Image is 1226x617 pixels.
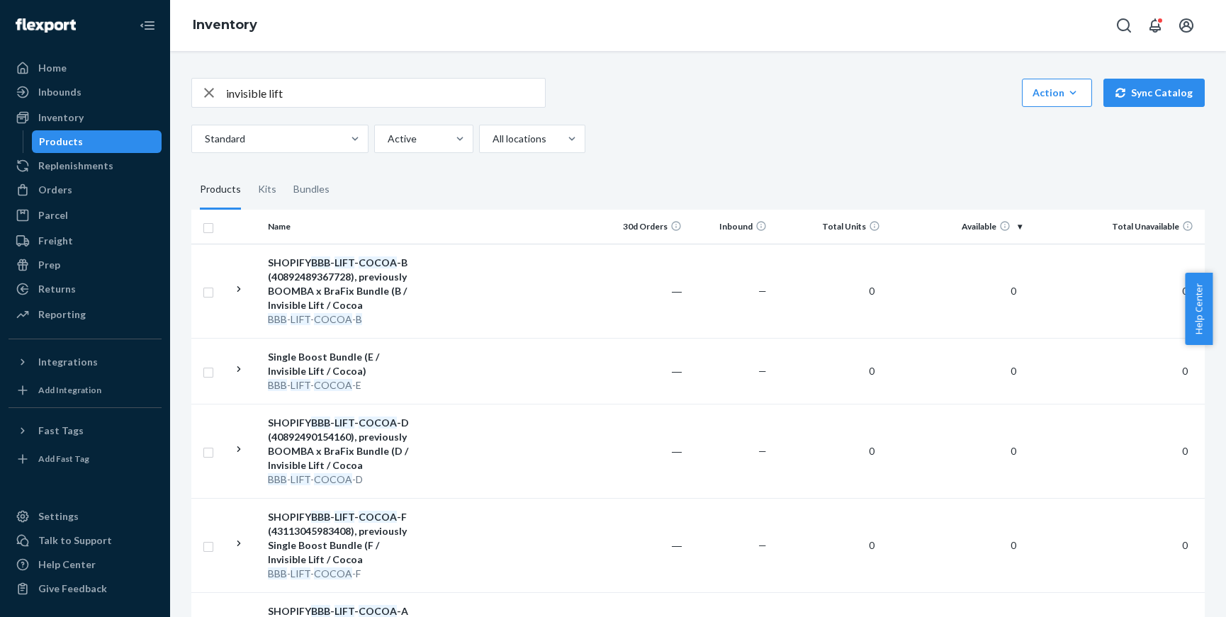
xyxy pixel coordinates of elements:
a: Add Fast Tag [9,448,162,470]
div: Inventory [38,111,84,125]
em: LIFT [291,379,310,391]
em: LIFT [291,313,310,325]
a: Home [9,57,162,79]
a: Settings [9,505,162,528]
div: Add Fast Tag [38,453,89,465]
em: BBB [268,473,287,485]
a: Parcel [9,204,162,227]
div: Products [39,135,83,149]
div: Parcel [38,208,68,222]
em: COCOA [314,379,352,391]
em: COCOA [359,511,397,523]
div: Replenishments [38,159,113,173]
em: LIFT [291,473,310,485]
input: Standard [203,132,205,146]
span: 0 [1005,539,1022,551]
em: LIFT [291,567,310,579]
a: Products [32,130,162,153]
th: 30d Orders [602,210,687,244]
img: Flexport logo [16,18,76,33]
div: Help Center [38,557,96,572]
a: Replenishments [9,154,162,177]
td: ― [602,338,687,404]
em: B [356,313,362,325]
a: Add Integration [9,379,162,402]
div: Freight [38,234,73,248]
button: Help Center [1185,273,1213,345]
input: Search inventory by name or sku [226,79,545,107]
div: Bundles [293,170,330,210]
button: Sync Catalog [1103,79,1205,107]
em: LIFT [334,417,354,429]
a: Inventory [9,106,162,129]
td: ― [602,244,687,338]
button: Action [1022,79,1092,107]
button: Integrations [9,351,162,373]
em: LIFT [334,511,354,523]
em: COCOA [359,256,397,268]
div: SHOPIFY - - -D (40892490154160), previously BOOMBA x BraFix Bundle (D / Invisible Lift / Cocoa [268,416,416,472]
div: SHOPIFY - - -B (40892489367728), previously BOOMBA x BraFix Bundle (B / Invisible Lift / Cocoa [268,256,416,312]
button: Close Navigation [133,11,162,40]
em: LIFT [334,605,354,617]
em: COCOA [314,473,352,485]
div: - - -F [268,567,416,581]
div: Inbounds [38,85,81,99]
a: Reporting [9,303,162,326]
div: Integrations [38,355,98,369]
a: Prep [9,254,162,276]
em: BBB [311,605,330,617]
input: Active [386,132,388,146]
button: Open notifications [1141,11,1169,40]
div: Fast Tags [38,424,84,438]
input: All locations [491,132,493,146]
em: BBB [268,379,287,391]
th: Name [262,210,422,244]
a: Returns [9,278,162,300]
span: — [758,445,767,457]
span: 0 [863,445,880,457]
th: Available [886,210,1028,244]
div: Prep [38,258,60,272]
div: Add Integration [38,384,101,396]
a: Inventory [193,17,257,33]
span: — [758,539,767,551]
div: Orders [38,183,72,197]
em: COCOA [314,313,352,325]
div: Kits [258,170,276,210]
td: ― [602,404,687,498]
th: Inbound [687,210,772,244]
ol: breadcrumbs [181,5,269,46]
em: BBB [311,511,330,523]
th: Total Unavailable [1028,210,1205,244]
span: 0 [1176,539,1193,551]
span: 0 [1005,285,1022,297]
a: Freight [9,230,162,252]
em: BBB [268,567,287,579]
div: Single Boost Bundle (E / Invisible Lift / Cocoa) [268,350,416,378]
button: Fast Tags [9,419,162,442]
a: Talk to Support [9,529,162,552]
a: Inbounds [9,81,162,103]
a: Orders [9,179,162,201]
div: SHOPIFY - - -F (43113045983408), previously Single Boost Bundle (F / Invisible Lift / Cocoa [268,510,416,567]
div: - - - [268,312,416,327]
button: Open Search Box [1110,11,1138,40]
span: 0 [863,539,880,551]
div: Home [38,61,67,75]
span: — [758,365,767,377]
th: Total Units [772,210,886,244]
a: Help Center [9,553,162,576]
span: 0 [1176,285,1193,297]
div: Returns [38,282,76,296]
em: BBB [311,256,330,268]
em: BBB [311,417,330,429]
div: Talk to Support [38,533,112,548]
div: - - -E [268,378,416,392]
div: Action [1033,86,1081,100]
button: Give Feedback [9,577,162,600]
span: 0 [1005,365,1022,377]
div: Reporting [38,307,86,322]
span: 0 [1005,445,1022,457]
